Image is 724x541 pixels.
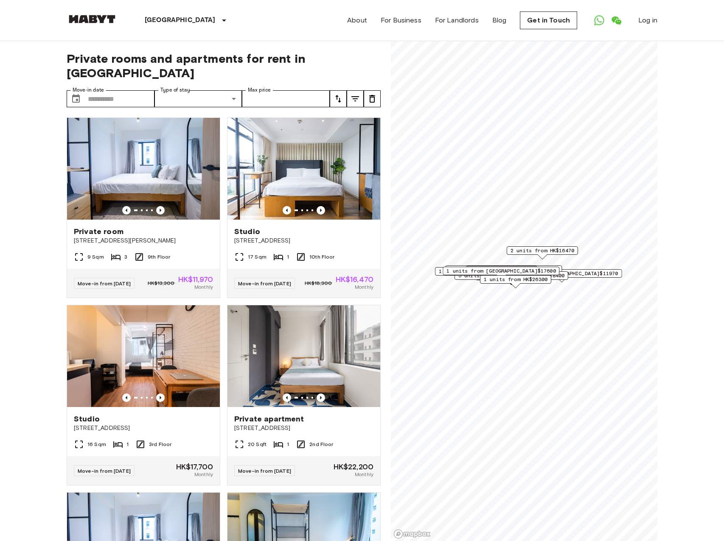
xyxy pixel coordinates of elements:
a: For Landlords [435,15,479,25]
span: Studio [74,414,100,424]
span: 1 units from HK$10170 [470,266,533,274]
span: 2 units from [GEOGRAPHIC_DATA]$16000 [449,266,558,273]
span: Private apartment [234,414,304,424]
button: Previous image [122,393,131,402]
span: 2 units from HK$16470 [511,247,574,254]
span: Move-in from [DATE] [78,280,131,287]
span: 17 Sqm [248,253,267,261]
div: Map marker [466,266,537,279]
a: Marketing picture of unit HK-01-063-008-001Previous imagePrevious imageStudio[STREET_ADDRESS]16 S... [67,305,220,485]
span: HK$13,300 [148,279,174,287]
span: 1 units from [GEOGRAPHIC_DATA]$8520 [439,268,545,275]
span: Move-in from [DATE] [238,468,291,474]
span: 12 units from [GEOGRAPHIC_DATA]$11970 [506,270,618,277]
span: 16 Sqm [87,441,106,448]
span: 1 units from [GEOGRAPHIC_DATA]$17600 [446,267,556,275]
img: Marketing picture of unit HK-01-046-009-03 [67,118,220,220]
button: Previous image [283,393,291,402]
button: Previous image [283,206,291,215]
span: Move-in from [DATE] [238,280,291,287]
span: Monthly [355,283,373,291]
span: [STREET_ADDRESS] [234,424,373,432]
p: [GEOGRAPHIC_DATA] [145,15,216,25]
span: 5 units from [GEOGRAPHIC_DATA]$8400 [458,272,564,279]
span: 3 [124,253,127,261]
label: Move-in date [73,86,104,94]
span: Move-in from [DATE] [78,468,131,474]
a: Blog [492,15,507,25]
div: Map marker [435,267,549,280]
div: Map marker [507,246,578,259]
span: 1 [287,253,289,261]
a: Marketing picture of unit HK-01-046-009-03Previous imagePrevious imagePrivate room[STREET_ADDRESS... [67,117,220,298]
span: HK$17,700 [176,463,213,471]
span: 10th Floor [309,253,335,261]
span: 9th Floor [148,253,170,261]
span: 3rd Floor [149,441,171,448]
img: Marketing picture of unit HK-01-056-002-001 [227,305,380,407]
a: For Business [381,15,421,25]
button: tune [330,90,347,107]
span: Monthly [194,471,213,478]
button: Previous image [156,393,165,402]
span: 1 [287,441,289,448]
a: Marketing picture of unit HK-01-056-002-001Previous imagePrevious imagePrivate apartment[STREET_A... [227,305,381,485]
button: Previous image [122,206,131,215]
a: Marketing picture of unit HK-01-001-016-01Previous imagePrevious imageStudio[STREET_ADDRESS]17 Sq... [227,117,381,298]
button: tune [347,90,364,107]
button: Previous image [317,206,325,215]
button: Previous image [156,206,165,215]
span: 20 Sqft [248,441,267,448]
a: Get in Touch [520,11,577,29]
img: Marketing picture of unit HK-01-001-016-01 [227,118,380,220]
img: Marketing picture of unit HK-01-063-008-001 [67,305,220,407]
span: 1 [126,441,129,448]
a: About [347,15,367,25]
span: [STREET_ADDRESS] [234,237,373,245]
span: HK$18,300 [305,279,332,287]
a: Mapbox logo [393,529,431,539]
label: Type of stay [160,86,190,94]
span: Monthly [194,283,213,291]
span: [STREET_ADDRESS][PERSON_NAME] [74,237,213,245]
span: Studio [234,226,260,237]
span: Private rooms and apartments for rent in [GEOGRAPHIC_DATA] [67,51,381,80]
a: Open WhatsApp [591,12,608,29]
span: HK$22,200 [334,463,373,471]
span: 2nd Floor [309,441,333,448]
span: 9 Sqm [87,253,104,261]
a: Open WeChat [608,12,625,29]
a: Log in [638,15,657,25]
button: Previous image [317,393,325,402]
div: Map marker [445,265,562,279]
div: Map marker [443,267,559,280]
img: Habyt [67,15,118,23]
span: Private room [74,226,123,237]
span: HK$16,470 [336,276,373,283]
span: [STREET_ADDRESS] [74,424,213,432]
button: tune [364,90,381,107]
button: Choose date [67,90,84,107]
div: Map marker [480,275,551,288]
span: Monthly [355,471,373,478]
span: HK$11,970 [178,276,213,283]
span: 1 units from HK$26300 [484,276,547,283]
div: Map marker [455,271,568,284]
label: Max price [248,86,271,94]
